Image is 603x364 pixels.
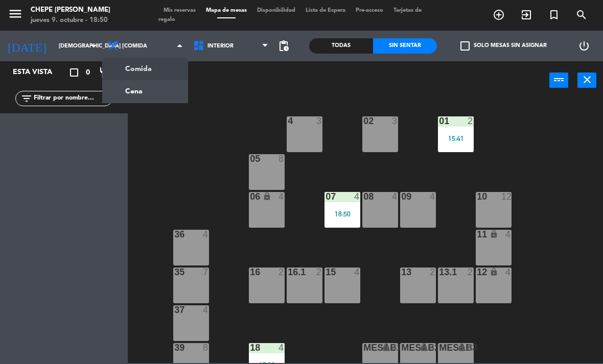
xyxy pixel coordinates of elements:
[490,230,498,238] i: lock
[68,66,80,79] i: crop_square
[8,6,23,21] i: menu
[279,268,285,277] div: 2
[31,15,110,26] div: jueves 9. octubre - 18:50
[373,38,437,54] div: Sin sentar
[420,343,428,352] i: lock
[354,268,360,277] div: 4
[401,268,402,277] div: 13
[279,343,285,352] div: 4
[300,8,351,13] span: Lista de Espera
[468,343,474,352] div: 8
[581,74,593,86] i: close
[33,93,112,104] input: Filtrar por nombre...
[103,80,188,103] a: Cena
[430,268,436,277] div: 2
[174,305,175,314] div: 37
[438,135,474,142] div: 15:41
[324,210,360,217] div: 18:50
[103,58,188,80] a: Comida
[513,6,540,23] span: WALK IN
[485,6,513,23] span: RESERVAR MESA
[430,343,436,352] div: 4
[351,8,388,13] span: Pre-acceso
[568,6,595,23] span: BUSCAR
[392,343,398,352] div: 4
[401,343,402,352] div: MESAB2
[490,268,498,276] i: lock
[549,72,568,88] button: power_input
[505,268,512,277] div: 4
[505,230,512,239] div: 4
[124,43,147,50] span: Comida
[501,192,512,201] div: 12
[575,9,588,21] i: search
[263,192,271,201] i: lock
[468,268,474,277] div: 2
[309,38,373,54] div: Todas
[354,192,360,201] div: 4
[252,8,300,13] span: Disponibilidad
[203,230,209,239] div: 4
[174,343,175,352] div: 39
[363,192,364,201] div: 08
[99,66,111,79] i: restaurant
[430,192,436,201] div: 4
[8,6,23,25] button: menu
[316,268,322,277] div: 2
[392,116,398,126] div: 3
[279,192,285,201] div: 4
[87,40,100,52] i: arrow_drop_down
[460,41,470,51] span: check_box_outline_blank
[457,343,466,352] i: lock
[493,9,505,21] i: add_circle_outline
[401,192,402,201] div: 09
[174,230,175,239] div: 36
[548,9,560,21] i: turned_in_not
[316,116,322,126] div: 3
[158,8,201,13] span: Mis reservas
[460,41,547,51] label: Solo mesas sin asignar
[203,305,209,314] div: 4
[577,72,596,88] button: close
[326,268,326,277] div: 15
[468,116,474,126] div: 2
[203,343,209,352] div: 8
[20,92,33,105] i: filter_list
[540,6,568,23] span: Reserva especial
[174,268,175,277] div: 35
[382,343,390,352] i: lock
[207,43,234,50] span: Interior
[326,192,326,201] div: 07
[31,5,110,15] div: Chepe [PERSON_NAME]
[392,192,398,201] div: 4
[86,67,90,79] span: 0
[363,116,364,126] div: 02
[279,154,285,163] div: 8
[578,40,590,52] i: power_settings_new
[363,343,364,352] div: MesaB1
[553,74,565,86] i: power_input
[5,66,74,79] div: Esta vista
[201,8,252,13] span: Mapa de mesas
[203,268,209,277] div: 7
[277,40,290,52] span: pending_actions
[520,9,532,21] i: exit_to_app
